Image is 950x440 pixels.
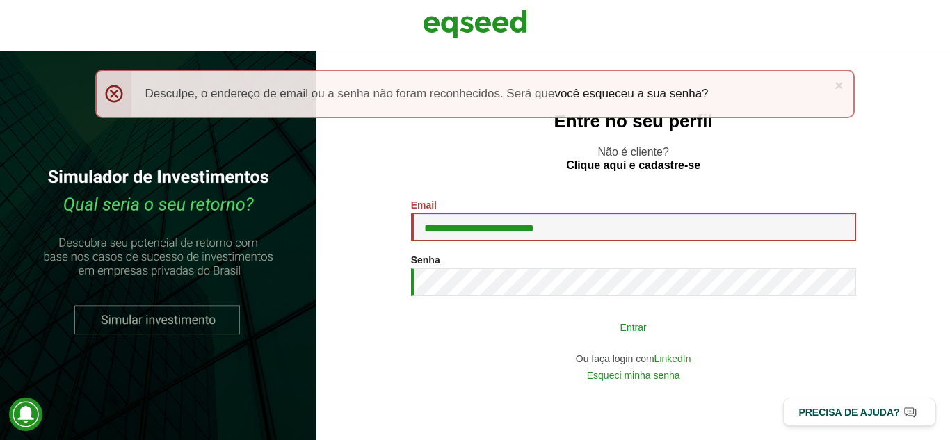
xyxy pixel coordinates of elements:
[587,370,680,380] a: Esqueci minha senha
[95,70,855,118] div: Desculpe, o endereço de email ou a senha não foram reconhecidos. Será que
[344,145,922,172] p: Não é cliente?
[835,78,843,92] a: ×
[654,354,691,364] a: LinkedIn
[453,313,814,340] button: Entrar
[411,255,440,265] label: Senha
[411,354,856,364] div: Ou faça login com
[423,7,527,42] img: EqSeed Logo
[554,88,708,99] a: você esqueceu a sua senha?
[411,200,437,210] label: Email
[566,160,700,171] a: Clique aqui e cadastre-se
